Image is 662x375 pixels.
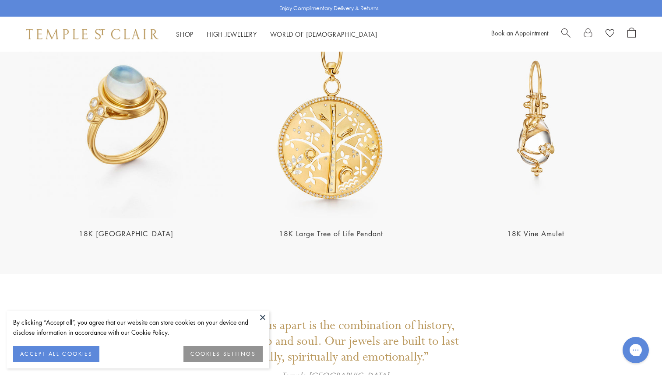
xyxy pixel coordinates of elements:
[176,30,194,39] a: ShopShop
[279,229,383,238] a: 18K Large Tree of Life Pendant
[270,30,377,39] a: World of [DEMOGRAPHIC_DATA]World of [DEMOGRAPHIC_DATA]
[561,28,570,41] a: Search
[231,19,431,218] img: P31842-PVTREE
[207,30,257,39] a: High JewelleryHigh Jewellery
[178,318,484,365] p: "What sets us apart is the combination of history, craftsmanship and soul. Our jewels are built t...
[618,334,653,366] iframe: Gorgias live chat messenger
[627,28,636,41] a: Open Shopping Bag
[279,4,379,13] p: Enjoy Complimentary Delivery & Returns
[79,229,173,238] a: 18K [GEOGRAPHIC_DATA]
[491,28,548,37] a: Book an Appointment
[26,29,158,39] img: Temple St. Clair
[606,28,614,41] a: View Wishlist
[436,19,636,218] img: P51816-E11VINE
[26,19,226,218] img: R14110-BM8V
[507,229,564,238] a: 18K Vine Amulet
[183,346,263,362] button: COOKIES SETTINGS
[176,29,377,40] nav: Main navigation
[13,317,263,337] div: By clicking “Accept all”, you agree that our website can store cookies on your device and disclos...
[13,346,99,362] button: ACCEPT ALL COOKIES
